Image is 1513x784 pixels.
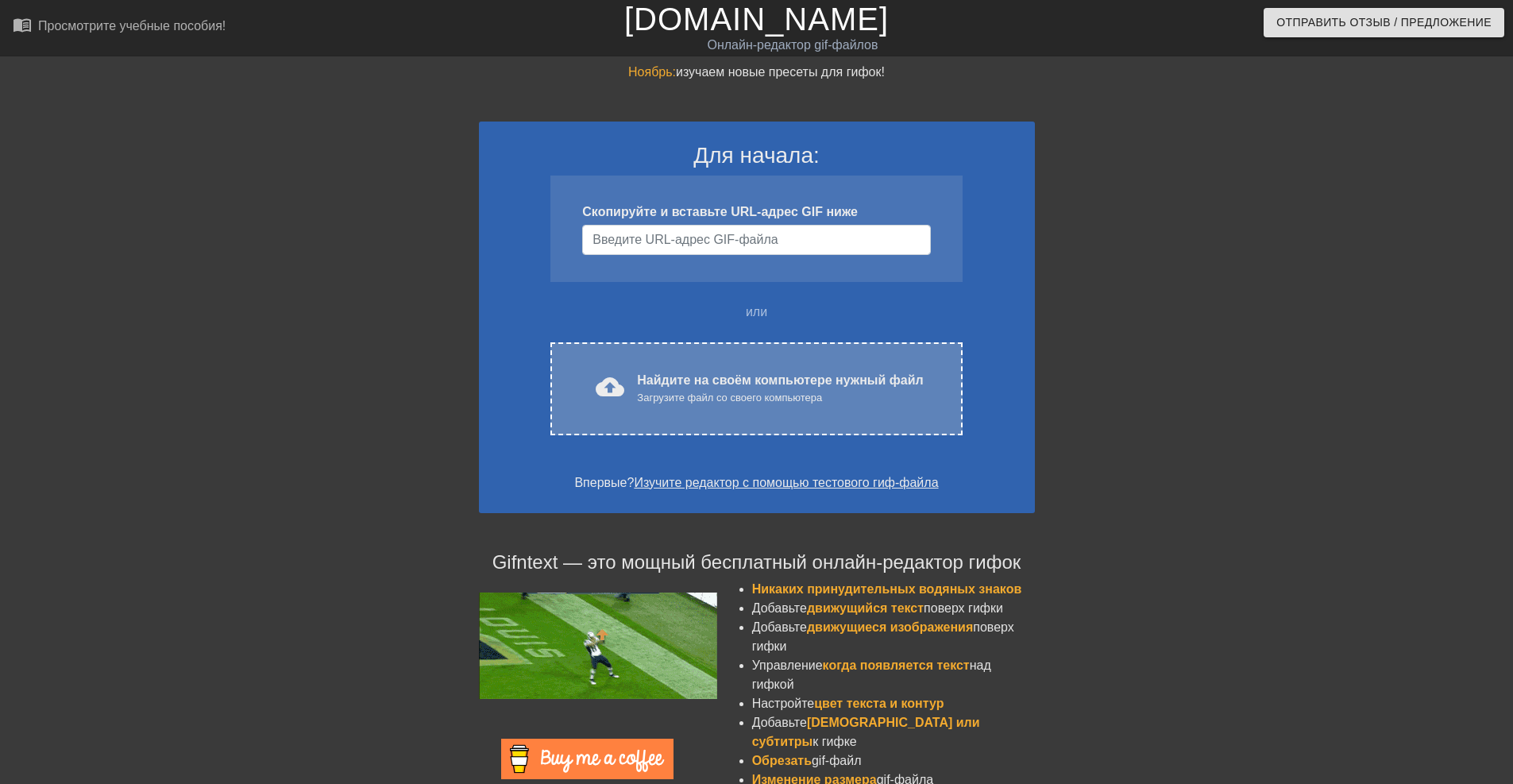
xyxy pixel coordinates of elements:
[574,476,634,489] ya-tr-span: Впервые?
[752,697,815,710] ya-tr-span: Настройте
[812,754,862,767] ya-tr-span: gif-файл
[814,697,944,710] ya-tr-span: цвет текста и контур
[1276,13,1492,33] ya-tr-span: Отправить Отзыв / Предложение
[823,658,970,672] ya-tr-span: когда появляется текст
[637,392,822,404] ya-tr-span: Загрузите файл со своего компьютера
[13,15,129,34] ya-tr-span: menu_book_бук меню
[707,38,878,52] ya-tr-span: Онлайн-редактор gif-файлов
[752,754,812,767] ya-tr-span: Обрезать
[1264,8,1504,37] button: Отправить Отзыв / Предложение
[752,658,991,691] ya-tr-span: над гифкой
[752,716,980,748] ya-tr-span: [DEMOGRAPHIC_DATA] или субтитры
[624,2,889,37] a: [DOMAIN_NAME]
[582,225,930,255] input: Имя пользователя
[479,593,717,699] img: football_small.gif
[693,143,820,168] ya-tr-span: Для начала:
[924,601,1003,615] ya-tr-span: поверх гифки
[676,65,885,79] ya-tr-span: изучаем новые пресеты для гифок!
[752,658,823,672] ya-tr-span: Управление
[746,305,767,319] ya-tr-span: или
[501,739,674,779] img: Купи Мне Кофе
[807,601,924,615] ya-tr-span: движущийся текст
[812,735,856,748] ya-tr-span: к гифке
[807,620,973,634] ya-tr-span: движущиеся изображения
[38,19,226,33] ya-tr-span: Просмотрите учебные пособия!
[492,551,1021,573] ya-tr-span: Gifntext — это мощный бесплатный онлайн-редактор гифок
[634,476,938,489] a: Изучите редактор с помощью тестового гиф-файла
[752,716,807,729] ya-tr-span: Добавьте
[582,205,858,218] ya-tr-span: Скопируйте и вставьте URL-адрес GIF ниже
[628,65,676,79] ya-tr-span: Ноябрь:
[596,373,747,401] ya-tr-span: cloud_upload загрузить
[13,15,226,40] a: Просмотрите учебные пособия!
[752,601,807,615] ya-tr-span: Добавьте
[752,582,1022,596] ya-tr-span: Никаких принудительных водяных знаков
[637,373,923,387] ya-tr-span: Найдите на своём компьютере нужный файл
[752,620,807,634] ya-tr-span: Добавьте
